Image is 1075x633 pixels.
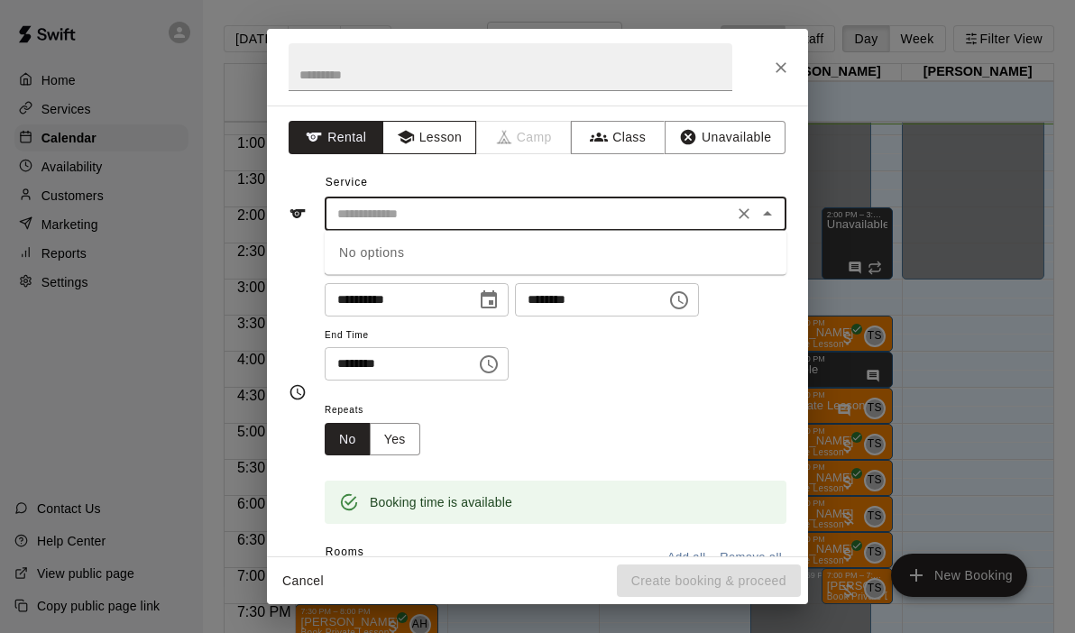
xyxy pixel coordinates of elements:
[325,423,371,456] button: No
[325,231,786,275] div: No options
[571,121,666,154] button: Class
[325,399,435,423] span: Repeats
[471,346,507,382] button: Choose time, selected time is 6:30 PM
[765,51,797,84] button: Close
[289,205,307,223] svg: Service
[289,121,383,154] button: Rental
[325,423,420,456] div: outlined button group
[471,282,507,318] button: Choose date, selected date is Sep 11, 2025
[665,121,786,154] button: Unavailable
[477,121,572,154] span: Camps can only be created in the Services page
[382,121,477,154] button: Lesson
[326,546,364,558] span: Rooms
[755,201,780,226] button: Close
[661,282,697,318] button: Choose time, selected time is 6:00 PM
[274,564,332,598] button: Cancel
[370,423,420,456] button: Yes
[370,486,512,518] div: Booking time is available
[731,201,757,226] button: Clear
[657,544,715,572] button: Add all
[289,383,307,401] svg: Timing
[715,544,786,572] button: Remove all
[325,324,509,348] span: End Time
[326,176,368,188] span: Service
